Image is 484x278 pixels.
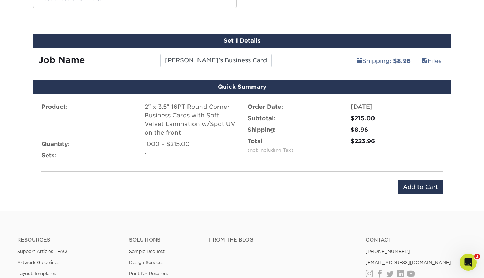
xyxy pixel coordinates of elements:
input: Add to Cart [398,180,443,194]
label: Total [248,137,295,154]
input: Enter a job name [160,54,272,67]
span: 1 [474,254,480,259]
a: Contact [366,237,467,243]
span: shipping [357,58,362,64]
h4: Resources [17,237,118,243]
a: [PHONE_NUMBER] [366,249,410,254]
label: Shipping: [248,126,276,134]
div: 1000 – $215.00 [145,140,237,148]
a: Support Articles | FAQ [17,249,67,254]
h4: Solutions [129,237,198,243]
div: Set 1 Details [33,34,451,48]
span: files [422,58,427,64]
a: Files [417,54,446,68]
small: (not including Tax): [248,147,295,153]
div: 1 [145,151,237,160]
label: Quantity: [41,140,70,148]
div: $223.96 [351,137,443,146]
label: Product: [41,103,68,111]
div: [DATE] [351,103,443,111]
label: Subtotal: [248,114,275,123]
a: Print for Resellers [129,271,168,276]
label: Sets: [41,151,56,160]
a: [EMAIL_ADDRESS][DOMAIN_NAME] [366,260,451,265]
div: $215.00 [351,114,443,123]
label: Order Date: [248,103,283,111]
div: 2" x 3.5" 16PT Round Corner Business Cards with Soft Velvet Lamination w/Spot UV on the front [145,103,237,137]
a: Design Services [129,260,163,265]
a: Sample Request [129,249,165,254]
a: Shipping: $8.96 [352,54,415,68]
div: Quick Summary [33,80,451,94]
strong: Job Name [38,55,85,65]
div: $8.96 [351,126,443,134]
b: : $8.96 [390,58,411,64]
h4: From the Blog [209,237,346,243]
iframe: Intercom live chat [460,254,477,271]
